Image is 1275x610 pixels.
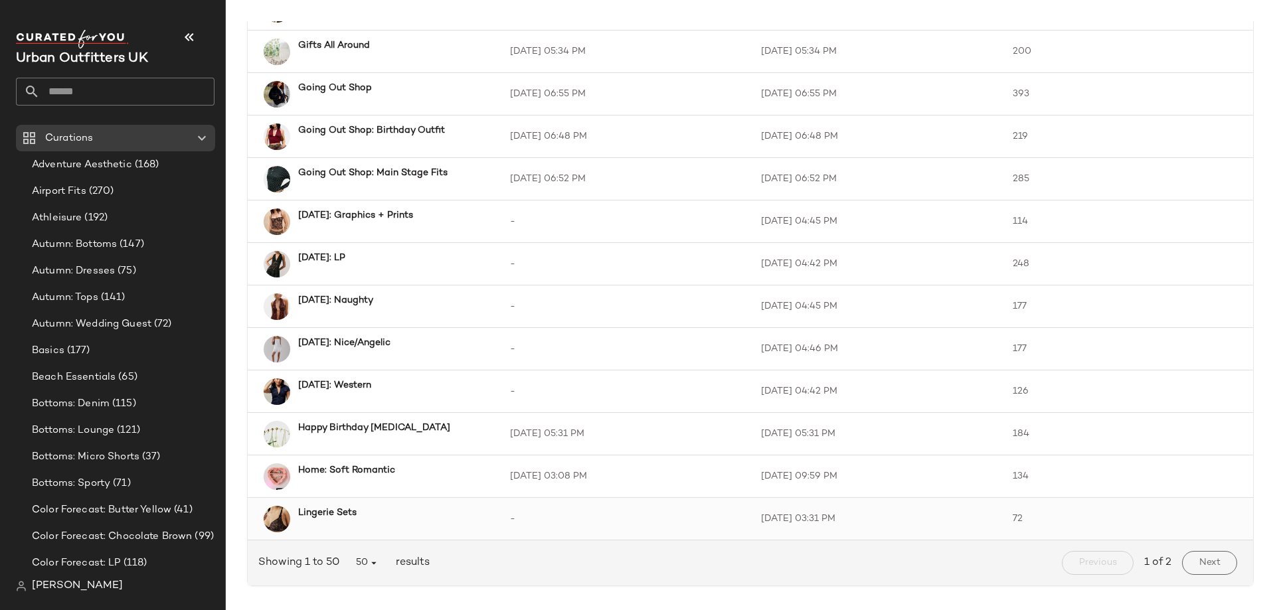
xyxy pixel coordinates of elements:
b: Going Out Shop: Main Stage Fits [298,166,448,180]
b: Home: Soft Romantic [298,463,395,477]
img: 0111593370081_040_b [264,378,290,405]
span: Next [1199,558,1221,568]
span: (270) [86,184,114,199]
span: Adventure Aesthetic [32,157,132,173]
button: 50 [345,551,390,575]
span: Autumn: Bottoms [32,237,117,252]
img: 0560943110031_066_a2 [264,463,290,490]
td: 200 [1002,31,1254,73]
td: [DATE] 06:48 PM [750,115,1002,158]
td: [DATE] 05:34 PM [499,31,751,73]
img: cfy_white_logo.C9jOOHJF.svg [16,30,129,48]
td: [DATE] 05:31 PM [499,413,751,455]
span: Curations [45,131,93,146]
b: Going Out Shop: Birthday Outfit [298,123,445,137]
td: [DATE] 06:55 PM [750,73,1002,115]
td: 72 [1002,498,1254,540]
img: 0148439780045_061_a2 [264,123,290,150]
img: 0133920510200_001_a2 [264,81,290,108]
span: 50 [355,557,380,569]
span: (65) [116,370,137,385]
td: 177 [1002,328,1254,370]
b: [DATE]: Naughty [298,293,373,307]
td: [DATE] 05:31 PM [750,413,1002,455]
img: 0140559690220_029_a2 [264,208,290,235]
td: [DATE] 04:45 PM [750,200,1002,243]
span: (41) [171,502,193,518]
b: [DATE]: LP [298,251,345,265]
td: [DATE] 04:42 PM [750,243,1002,285]
td: [DATE] 05:34 PM [750,31,1002,73]
span: Bottoms: Lounge [32,423,114,438]
span: (118) [121,556,147,571]
img: 0544436280141_004_a2 [264,38,290,65]
td: - [499,243,751,285]
td: [DATE] 06:52 PM [499,158,751,200]
button: Next [1182,551,1237,575]
span: Bottoms: Denim [32,396,110,412]
td: 114 [1002,200,1254,243]
td: - [499,200,751,243]
span: Basics [32,343,64,358]
span: Beach Essentials [32,370,116,385]
td: - [499,328,751,370]
td: 177 [1002,285,1254,328]
td: 134 [1002,455,1254,498]
span: Airport Fits [32,184,86,199]
td: [DATE] 03:31 PM [750,498,1002,540]
b: [DATE]: Nice/Angelic [298,336,390,350]
span: Color Forecast: Chocolate Brown [32,529,192,544]
b: Going Out Shop [298,81,372,95]
span: (72) [151,317,172,332]
td: 219 [1002,115,1254,158]
td: [DATE] 03:08 PM [499,455,751,498]
img: 0130957990083_011_a2 [264,336,290,362]
b: [DATE]: Western [298,378,371,392]
span: Autumn: Wedding Guest [32,317,151,332]
span: Color Forecast: LP [32,556,121,571]
td: [DATE] 04:46 PM [750,328,1002,370]
td: [DATE] 04:42 PM [750,370,1002,413]
span: Athleisure [32,210,82,226]
td: [DATE] 04:45 PM [750,285,1002,328]
img: 0140559690170_020_b [264,506,290,532]
span: [PERSON_NAME] [32,578,123,594]
b: [DATE]: Graphics + Prints [298,208,413,222]
b: Gifts All Around [298,38,370,52]
td: 126 [1002,370,1254,413]
td: [DATE] 06:48 PM [499,115,751,158]
span: (99) [192,529,214,544]
td: 285 [1002,158,1254,200]
td: [DATE] 06:55 PM [499,73,751,115]
span: (71) [110,476,131,491]
b: Happy Birthday [MEDICAL_DATA] [298,421,450,435]
span: (192) [82,210,108,226]
b: Lingerie Sets [298,506,357,520]
span: (141) [98,290,126,305]
img: 0112641640126_036_a2 [264,166,290,192]
td: [DATE] 06:52 PM [750,158,1002,200]
span: Bottoms: Sporty [32,476,110,491]
span: (115) [110,396,136,412]
img: 0147265640210_001_a2 [264,251,290,277]
td: [DATE] 09:59 PM [750,455,1002,498]
span: (168) [132,157,159,173]
span: (177) [64,343,90,358]
td: 393 [1002,73,1254,115]
img: 0560370050389_070_a2 [264,421,290,447]
span: Autumn: Tops [32,290,98,305]
td: - [499,370,751,413]
img: 0148439780032_260_a2 [264,293,290,320]
span: (121) [114,423,140,438]
span: Current Company Name [16,52,148,66]
span: Color Forecast: Butter Yellow [32,502,171,518]
span: Autumn: Dresses [32,264,115,279]
td: - [499,285,751,328]
span: (75) [115,264,136,279]
span: (147) [117,237,144,252]
span: results [390,555,430,571]
span: (37) [139,449,161,465]
td: 248 [1002,243,1254,285]
td: 184 [1002,413,1254,455]
img: svg%3e [16,581,27,591]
